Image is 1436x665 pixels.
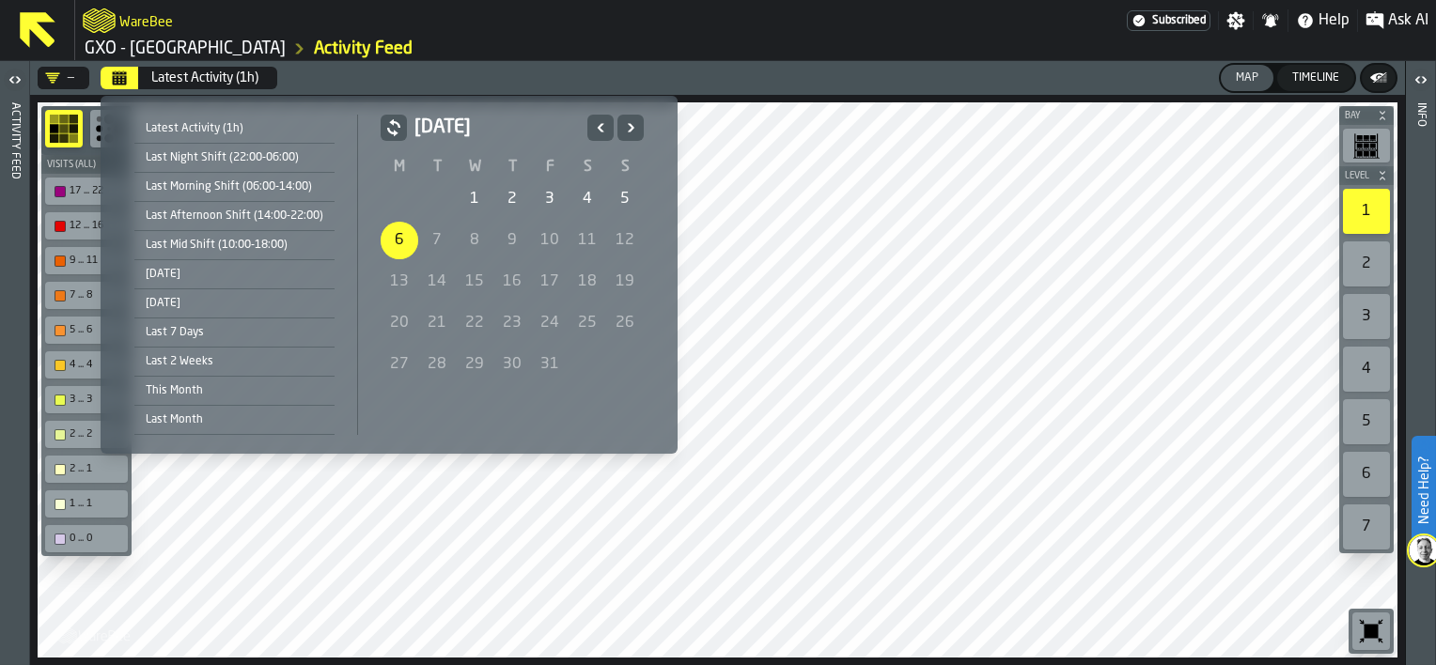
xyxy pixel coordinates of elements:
div: Monday 20 October 2025 [381,304,418,342]
div: Tuesday 21 October 2025 [418,304,456,342]
div: Sunday 12 October 2025 [606,222,644,259]
div: Friday 10 October 2025 [531,222,569,259]
div: [DATE] [134,293,335,314]
div: 29 [456,346,493,383]
div: 30 [493,346,531,383]
div: Sunday 19 October 2025 [606,263,644,301]
div: Last Mid Shift (10:00-18:00) [134,235,335,255]
div: Select date range Select date range [116,111,663,439]
div: Monday 13 October 2025 [381,263,418,301]
div: Friday 24 October 2025 [531,304,569,342]
div: Wednesday 22 October 2025 [456,304,493,342]
div: Sunday 26 October 2025 [606,304,644,342]
div: Thursday 16 October 2025 [493,263,531,301]
div: Last 2 Weeks [134,351,335,372]
div: Wednesday 29 October 2025 [456,346,493,383]
div: 22 [456,304,493,342]
div: Last Morning Shift (06:00-14:00) [134,177,335,197]
th: S [569,156,606,178]
div: 15 [456,263,493,301]
div: Friday 3 October 2025 [531,180,569,218]
div: 11 [569,222,606,259]
div: 5 [606,180,644,218]
div: 17 [531,263,569,301]
div: 31 [531,346,569,383]
th: F [531,156,569,178]
th: T [418,156,456,178]
div: 14 [418,263,456,301]
h2: [DATE] [414,115,580,141]
div: 2 [493,180,531,218]
div: Saturday 4 October 2025 [569,180,606,218]
div: Thursday 2 October 2025 [493,180,531,218]
div: 9 [493,222,531,259]
div: 24 [531,304,569,342]
div: 20 [381,304,418,342]
div: Wednesday 8 October 2025 [456,222,493,259]
label: Need Help? [1413,438,1434,543]
div: 21 [418,304,456,342]
th: W [456,156,493,178]
div: 19 [606,263,644,301]
th: T [493,156,531,178]
div: 16 [493,263,531,301]
div: Saturday 25 October 2025 [569,304,606,342]
div: Wednesday 1 October 2025 [456,180,493,218]
div: Friday 17 October 2025 [531,263,569,301]
div: 12 [606,222,644,259]
button: button- [381,115,407,141]
div: 4 [569,180,606,218]
div: 6 [381,222,418,259]
div: Latest Activity (1h) [134,118,335,139]
div: 28 [418,346,456,383]
div: Tuesday 28 October 2025 [418,346,456,383]
div: Monday 27 October 2025 [381,346,418,383]
div: October 2025 [381,115,644,385]
div: 26 [606,304,644,342]
div: 13 [381,263,418,301]
div: Saturday 18 October 2025 [569,263,606,301]
div: Friday 31 October 2025 [531,346,569,383]
div: This Month [134,380,335,401]
div: 10 [531,222,569,259]
div: Thursday 9 October 2025 [493,222,531,259]
div: 7 [418,222,456,259]
div: 27 [381,346,418,383]
div: 18 [569,263,606,301]
div: Last Afternoon Shift (14:00-22:00) [134,206,335,226]
div: Last Night Shift (22:00-06:00) [134,147,335,168]
div: Last Month [134,410,335,430]
div: Today, Selected Date: Monday 6 October 2025, Monday 6 October 2025 selected, Last available date [381,222,418,259]
div: 3 [531,180,569,218]
table: October 2025 [381,156,644,385]
div: Tuesday 7 October 2025 [418,222,456,259]
div: Wednesday 15 October 2025 [456,263,493,301]
div: 25 [569,304,606,342]
div: Last 7 Days [134,322,335,343]
button: Previous [587,115,614,141]
div: 23 [493,304,531,342]
div: 1 [456,180,493,218]
div: Saturday 11 October 2025 [569,222,606,259]
th: S [606,156,644,178]
div: Sunday 5 October 2025 [606,180,644,218]
div: Thursday 23 October 2025 [493,304,531,342]
div: Tuesday 14 October 2025 [418,263,456,301]
div: [DATE] [134,264,335,285]
div: Thursday 30 October 2025 [493,346,531,383]
button: Next [617,115,644,141]
div: 8 [456,222,493,259]
th: M [381,156,418,178]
